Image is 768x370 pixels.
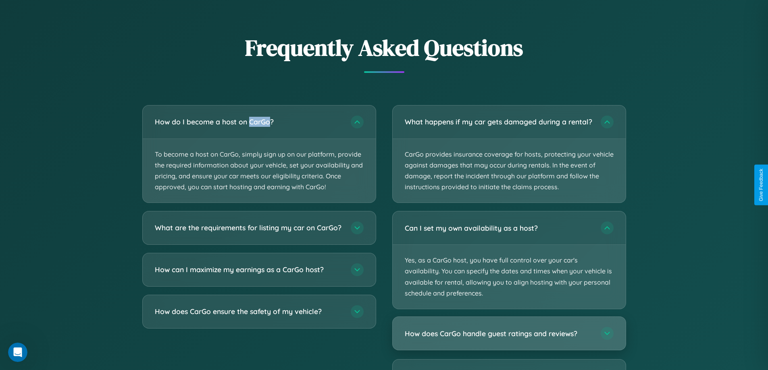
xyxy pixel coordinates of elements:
[405,329,593,339] h3: How does CarGo handle guest ratings and reviews?
[393,139,626,203] p: CarGo provides insurance coverage for hosts, protecting your vehicle against damages that may occ...
[155,307,343,317] h3: How does CarGo ensure the safety of my vehicle?
[758,169,764,201] div: Give Feedback
[405,117,593,127] h3: What happens if my car gets damaged during a rental?
[142,32,626,63] h2: Frequently Asked Questions
[155,223,343,233] h3: What are the requirements for listing my car on CarGo?
[405,223,593,233] h3: Can I set my own availability as a host?
[393,245,626,309] p: Yes, as a CarGo host, you have full control over your car's availability. You can specify the dat...
[143,139,376,203] p: To become a host on CarGo, simply sign up on our platform, provide the required information about...
[155,117,343,127] h3: How do I become a host on CarGo?
[8,343,27,362] iframe: Intercom live chat
[155,265,343,275] h3: How can I maximize my earnings as a CarGo host?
